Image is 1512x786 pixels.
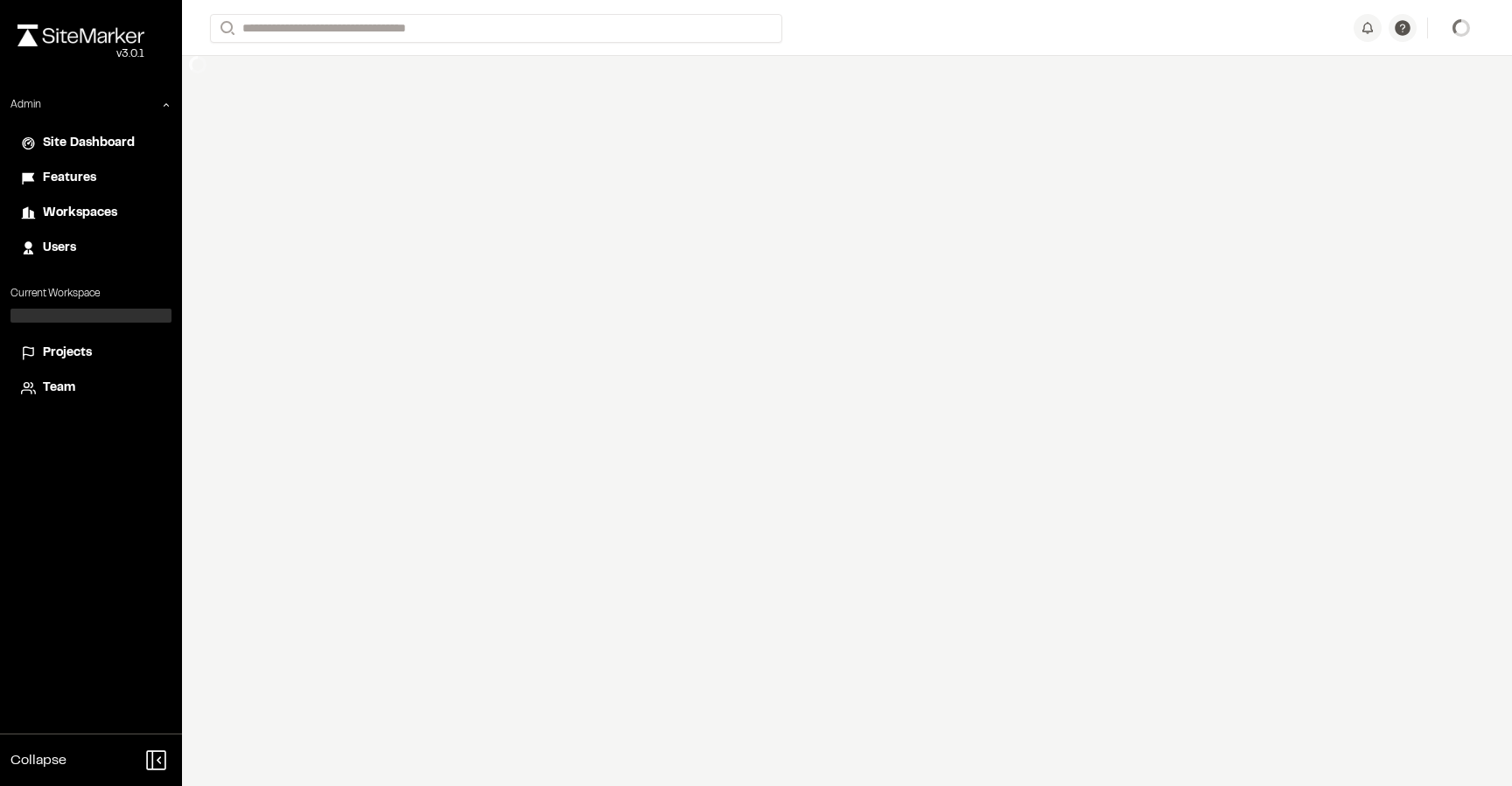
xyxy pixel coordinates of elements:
p: Admin [10,97,41,113]
img: rebrand.png [17,24,144,46]
span: Collapse [10,750,66,771]
span: Users [43,239,76,258]
span: Features [43,169,96,188]
button: Search [210,14,241,43]
span: Site Dashboard [43,134,135,153]
a: Team [21,379,161,398]
a: Projects [21,344,161,363]
a: Features [21,169,161,188]
a: Workspaces [21,204,161,223]
a: Users [21,239,161,258]
div: Oh geez...please don't... [17,46,144,62]
a: Site Dashboard [21,134,161,153]
span: Projects [43,344,92,363]
span: Team [43,379,75,398]
span: Workspaces [43,204,117,223]
p: Current Workspace [10,286,171,302]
